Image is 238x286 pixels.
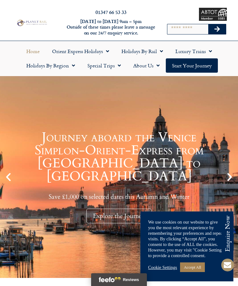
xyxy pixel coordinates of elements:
div: Next slide [224,172,235,182]
div: Previous slide [3,172,14,182]
h1: Journey aboard the Venice Simplon-Orient-Express from [GEOGRAPHIC_DATA] to [GEOGRAPHIC_DATA] [15,131,223,183]
div: We use cookies on our website to give you the most relevant experience by remembering your prefer... [148,219,226,258]
nav: Menu [3,44,235,73]
h6: [DATE] to [DATE] 9am – 5pm Outside of these times please leave a message on our 24/7 enquiry serv... [65,19,157,36]
a: About Us [127,58,166,73]
p: Save £1,000 on selected dates this Autumn and Winter [15,193,223,201]
a: Start your Journey [166,58,218,73]
div: Explore the Journey [86,209,152,223]
button: Search [208,24,226,34]
a: Accept All [180,262,205,272]
a: Cookie Settings [148,265,177,270]
a: Orient Express Holidays [46,44,115,58]
a: 01347 66 53 33 [95,8,126,16]
a: Special Trips [81,58,127,73]
img: Planet Rail Train Holidays Logo [16,19,48,27]
a: Holidays by Region [20,58,81,73]
a: Luxury Trains [169,44,218,58]
a: Home [20,44,46,58]
a: Holidays by Rail [115,44,169,58]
